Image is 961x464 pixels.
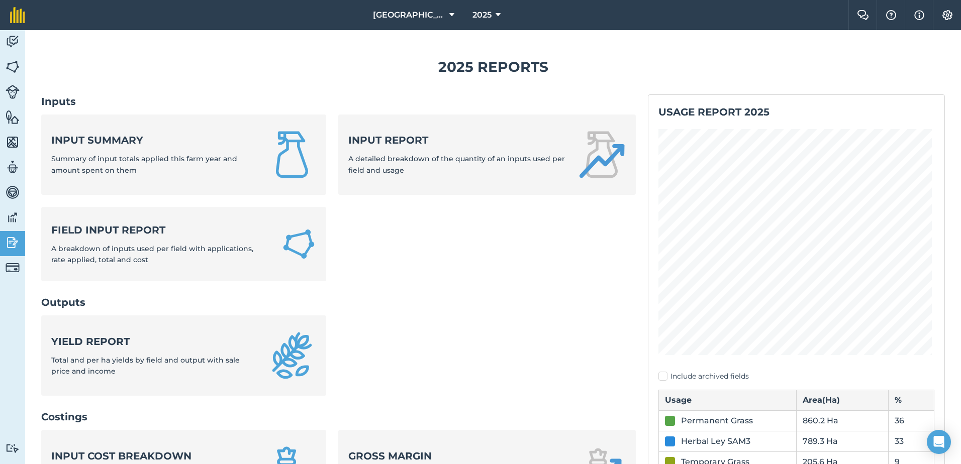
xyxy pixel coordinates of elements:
th: Area ( Ha ) [796,390,888,410]
span: A breakdown of inputs used per field with applications, rate applied, total and cost [51,244,253,264]
h2: Costings [41,410,636,424]
th: % [888,390,934,410]
a: Yield reportTotal and per ha yields by field and output with sale price and income [41,315,326,396]
a: Field Input ReportA breakdown of inputs used per field with applications, rate applied, total and... [41,207,326,282]
strong: Input summary [51,133,256,147]
img: Input report [578,131,626,179]
h2: Inputs [41,94,636,108]
span: 2025 [472,9,492,21]
strong: Field Input Report [51,223,269,237]
div: Permanent Grass [681,415,753,427]
img: Input summary [268,131,316,179]
img: svg+xml;base64,PD94bWwgdmVyc2lvbj0iMS4wIiBlbmNvZGluZz0idXRmLTgiPz4KPCEtLSBHZW5lcmF0b3I6IEFkb2JlIE... [6,210,20,225]
img: svg+xml;base64,PHN2ZyB4bWxucz0iaHR0cDovL3d3dy53My5vcmcvMjAwMC9zdmciIHdpZHRoPSI1NiIgaGVpZ2h0PSI2MC... [6,109,20,125]
a: Input summarySummary of input totals applied this farm year and amount spent on them [41,114,326,195]
img: svg+xml;base64,PD94bWwgdmVyc2lvbj0iMS4wIiBlbmNvZGluZz0idXRmLTgiPz4KPCEtLSBHZW5lcmF0b3I6IEFkb2JlIE... [6,34,20,49]
img: svg+xml;base64,PHN2ZyB4bWxucz0iaHR0cDovL3d3dy53My5vcmcvMjAwMC9zdmciIHdpZHRoPSI1NiIgaGVpZ2h0PSI2MC... [6,135,20,150]
td: 33 [888,431,934,451]
img: Yield report [268,331,316,380]
strong: Gross margin [348,449,565,463]
div: Open Intercom Messenger [927,430,951,454]
img: svg+xml;base64,PD94bWwgdmVyc2lvbj0iMS4wIiBlbmNvZGluZz0idXRmLTgiPz4KPCEtLSBHZW5lcmF0b3I6IEFkb2JlIE... [6,235,20,250]
h1: 2025 Reports [41,56,945,78]
strong: Input cost breakdown [51,449,256,463]
img: svg+xml;base64,PD94bWwgdmVyc2lvbj0iMS4wIiBlbmNvZGluZz0idXRmLTgiPz4KPCEtLSBHZW5lcmF0b3I6IEFkb2JlIE... [6,261,20,275]
img: fieldmargin Logo [10,7,25,23]
h2: Usage report 2025 [658,105,934,119]
a: Input reportA detailed breakdown of the quantity of an inputs used per field and usage [338,114,635,195]
img: svg+xml;base64,PD94bWwgdmVyc2lvbj0iMS4wIiBlbmNvZGluZz0idXRmLTgiPz4KPCEtLSBHZW5lcmF0b3I6IEFkb2JlIE... [6,160,20,175]
img: Two speech bubbles overlapping with the left bubble in the forefront [857,10,869,20]
strong: Yield report [51,334,256,349]
img: svg+xml;base64,PD94bWwgdmVyc2lvbj0iMS4wIiBlbmNvZGluZz0idXRmLTgiPz4KPCEtLSBHZW5lcmF0b3I6IEFkb2JlIE... [6,443,20,453]
img: svg+xml;base64,PD94bWwgdmVyc2lvbj0iMS4wIiBlbmNvZGluZz0idXRmLTgiPz4KPCEtLSBHZW5lcmF0b3I6IEFkb2JlIE... [6,85,20,99]
label: Include archived fields [658,371,934,382]
span: A detailed breakdown of the quantity of an inputs used per field and usage [348,154,565,174]
span: [GEOGRAPHIC_DATA] [373,9,445,21]
img: Field Input Report [281,225,317,263]
div: Herbal Ley SAM3 [681,435,750,447]
td: 36 [888,410,934,431]
img: svg+xml;base64,PHN2ZyB4bWxucz0iaHR0cDovL3d3dy53My5vcmcvMjAwMC9zdmciIHdpZHRoPSI1NiIgaGVpZ2h0PSI2MC... [6,59,20,74]
h2: Outputs [41,295,636,309]
span: Summary of input totals applied this farm year and amount spent on them [51,154,237,174]
img: svg+xml;base64,PHN2ZyB4bWxucz0iaHR0cDovL3d3dy53My5vcmcvMjAwMC9zdmciIHdpZHRoPSIxNyIgaGVpZ2h0PSIxNy... [914,9,924,21]
td: 860.2 Ha [796,410,888,431]
img: A question mark icon [885,10,897,20]
td: 789.3 Ha [796,431,888,451]
span: Total and per ha yields by field and output with sale price and income [51,356,240,376]
img: svg+xml;base64,PD94bWwgdmVyc2lvbj0iMS4wIiBlbmNvZGluZz0idXRmLTgiPz4KPCEtLSBHZW5lcmF0b3I6IEFkb2JlIE... [6,185,20,200]
img: A cog icon [941,10,953,20]
th: Usage [658,390,796,410]
strong: Input report [348,133,565,147]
